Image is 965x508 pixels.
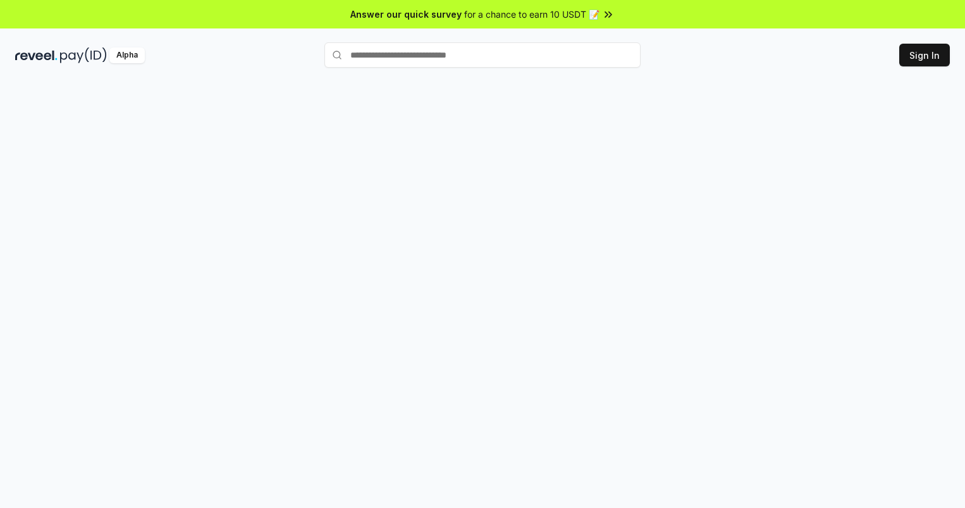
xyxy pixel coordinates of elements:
span: Answer our quick survey [350,8,462,21]
button: Sign In [899,44,950,66]
div: Alpha [109,47,145,63]
span: for a chance to earn 10 USDT 📝 [464,8,599,21]
img: pay_id [60,47,107,63]
img: reveel_dark [15,47,58,63]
